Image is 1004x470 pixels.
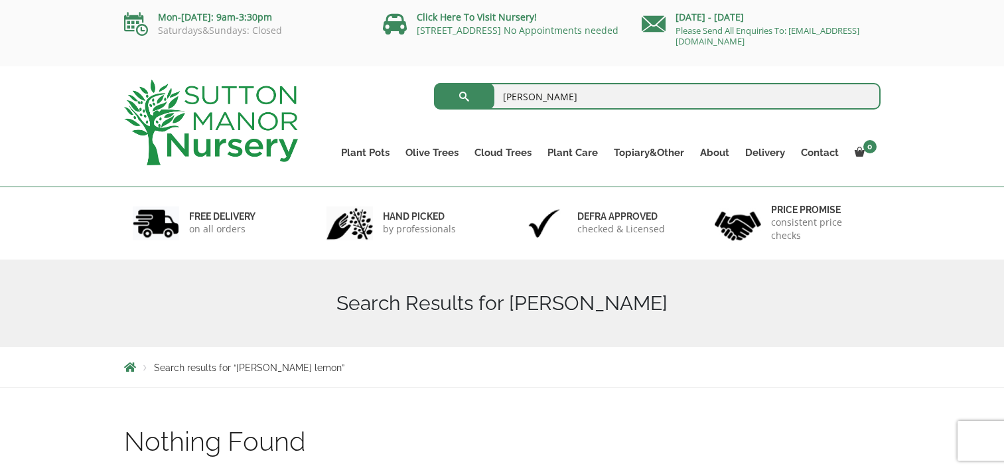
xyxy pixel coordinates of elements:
[863,140,877,153] span: 0
[133,206,179,240] img: 1.jpg
[847,143,881,162] a: 0
[124,362,881,372] nav: Breadcrumbs
[793,143,847,162] a: Contact
[521,206,567,240] img: 3.jpg
[771,204,872,216] h6: Price promise
[124,25,363,36] p: Saturdays&Sundays: Closed
[124,428,881,455] h1: Nothing Found
[577,222,665,236] p: checked & Licensed
[189,210,255,222] h6: FREE DELIVERY
[606,143,692,162] a: Topiary&Other
[539,143,606,162] a: Plant Care
[397,143,466,162] a: Olive Trees
[676,25,859,47] a: Please Send All Enquiries To: [EMAIL_ADDRESS][DOMAIN_NAME]
[383,210,456,222] h6: hand picked
[771,216,872,242] p: consistent price checks
[333,143,397,162] a: Plant Pots
[124,9,363,25] p: Mon-[DATE]: 9am-3:30pm
[692,143,737,162] a: About
[715,203,761,244] img: 4.jpg
[737,143,793,162] a: Delivery
[189,222,255,236] p: on all orders
[124,291,881,315] h1: Search Results for [PERSON_NAME]
[642,9,881,25] p: [DATE] - [DATE]
[417,24,618,37] a: [STREET_ADDRESS] No Appointments needed
[466,143,539,162] a: Cloud Trees
[326,206,373,240] img: 2.jpg
[383,222,456,236] p: by professionals
[434,83,881,110] input: Search...
[154,362,344,373] span: Search results for “[PERSON_NAME] lemon”
[577,210,665,222] h6: Defra approved
[417,11,537,23] a: Click Here To Visit Nursery!
[124,80,298,165] img: logo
